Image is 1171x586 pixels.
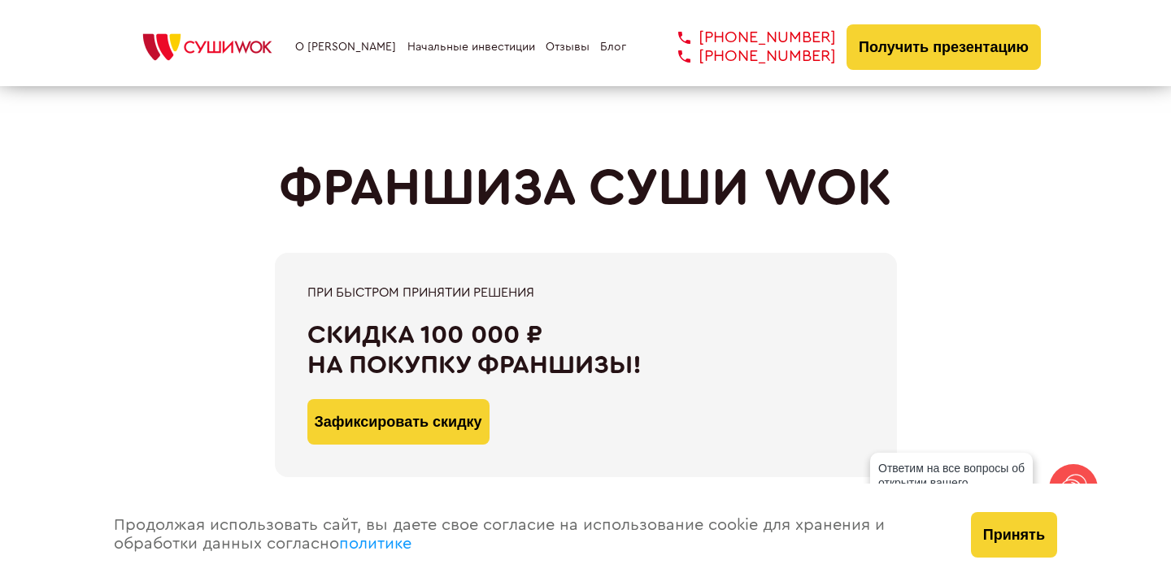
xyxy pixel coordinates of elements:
a: Отзывы [546,41,590,54]
img: СУШИWOK [130,29,285,65]
button: Принять [971,512,1057,558]
button: Зафиксировать скидку [307,399,490,445]
button: Получить презентацию [847,24,1041,70]
div: Скидка 100 000 ₽ на покупку франшизы! [307,320,864,380]
a: [PHONE_NUMBER] [654,47,836,66]
div: При быстром принятии решения [307,285,864,300]
a: Начальные инвестиции [407,41,535,54]
a: Блог [600,41,626,54]
a: О [PERSON_NAME] [295,41,396,54]
div: Ответим на все вопросы об открытии вашего [PERSON_NAME]! [870,453,1033,513]
h1: ФРАНШИЗА СУШИ WOK [279,158,892,219]
div: Продолжая использовать сайт, вы даете свое согласие на использование cookie для хранения и обрабо... [98,484,955,586]
a: [PHONE_NUMBER] [654,28,836,47]
a: политике [339,536,411,552]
